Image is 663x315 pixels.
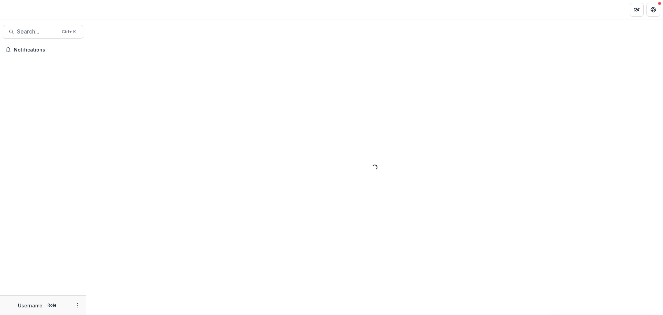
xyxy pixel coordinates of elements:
span: Search... [17,28,58,35]
p: Role [45,302,59,308]
button: More [74,301,82,309]
button: Notifications [3,44,83,55]
p: Username [18,302,42,309]
button: Search... [3,25,83,39]
button: Partners [630,3,644,17]
button: Get Help [646,3,660,17]
div: Ctrl + K [60,28,77,36]
span: Notifications [14,47,80,53]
